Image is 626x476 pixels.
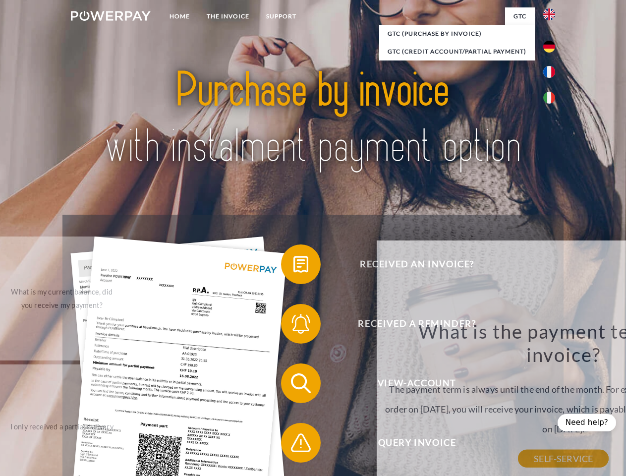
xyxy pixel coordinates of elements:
[543,41,555,53] img: de
[543,92,555,104] img: it
[288,371,313,396] img: qb_search.svg
[379,25,535,43] a: GTC (Purchase by invoice)
[198,7,258,25] a: THE INVOICE
[6,419,117,433] div: I only received a partial delivery
[379,43,535,60] a: GTC (Credit account/partial payment)
[543,8,555,20] img: en
[281,363,539,403] button: View-Account
[558,414,616,431] div: Need help?
[281,423,539,463] button: Query Invoice
[71,11,151,21] img: logo-powerpay-white.svg
[95,48,531,190] img: title-powerpay_en.svg
[258,7,305,25] a: Support
[288,430,313,455] img: qb_warning.svg
[543,66,555,78] img: fr
[161,7,198,25] a: Home
[518,450,609,468] a: SELF-SERVICE
[505,7,535,25] a: GTC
